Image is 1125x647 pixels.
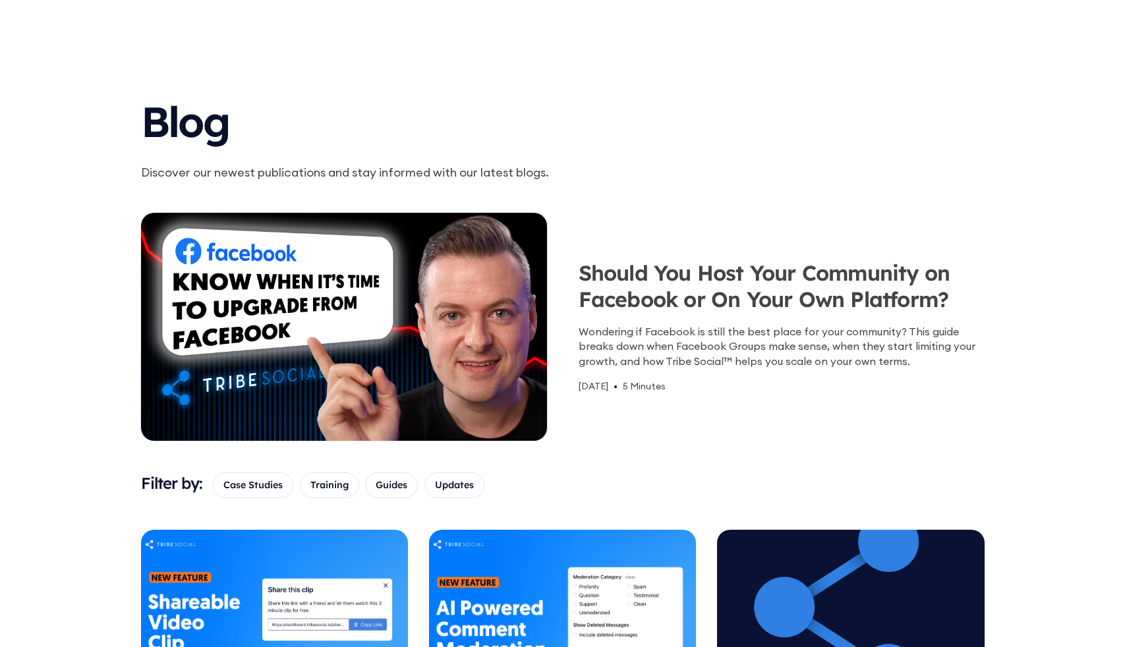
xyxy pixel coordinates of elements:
[141,213,985,441] a: Should You Host Your Community on Facebook or On Your Own Platform?Wondering if Facebook is still...
[579,260,985,319] h3: Should You Host Your Community on Facebook or On Your Own Platform?
[435,478,474,492] span: Updates
[141,472,202,495] h3: Filter by:
[141,163,647,181] p: Discover our newest publications and stay informed with our latest blogs.
[223,478,283,492] span: Case Studies
[579,379,608,393] div: [DATE]
[614,379,618,393] div: •
[141,84,647,153] h1: Blog
[213,472,985,497] form: Email Form
[310,478,349,492] span: Training
[579,324,985,368] div: Wondering if Facebook is still the best place for your community? This guide breaks down when Fac...
[623,379,666,393] div: 5 Minutes
[376,478,407,492] span: Guides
